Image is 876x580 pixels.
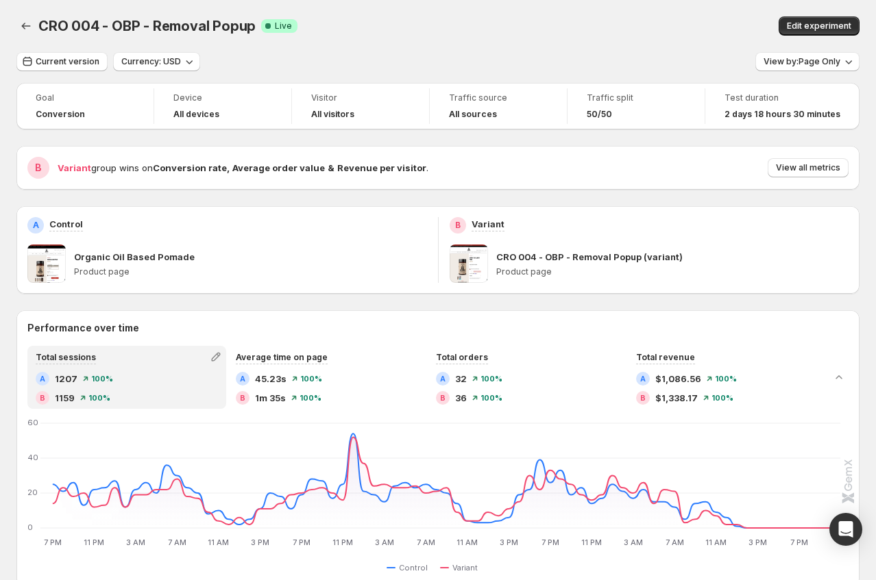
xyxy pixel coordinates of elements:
button: Control [387,559,433,576]
span: Variant [452,562,478,573]
a: DeviceAll devices [173,91,272,121]
span: $1,338.17 [655,391,698,405]
span: CRO 004 - OBP - Removal Popup [38,18,256,34]
span: Currency: USD [121,56,181,67]
button: Back [16,16,36,36]
h2: B [35,161,42,175]
button: Edit experiment [779,16,860,36]
p: CRO 004 - OBP - Removal Popup (variant) [496,250,683,264]
span: 100 % [711,394,733,402]
text: 60 [27,418,38,427]
h4: All visitors [311,109,354,120]
span: Traffic source [449,92,548,103]
h2: B [440,394,446,402]
strong: Conversion rate [153,162,227,173]
a: Traffic split50/50 [587,91,685,121]
strong: Average order value [232,162,325,173]
text: 11 AM [208,538,229,547]
span: 100 % [715,375,737,383]
span: Control [399,562,428,573]
span: 45.23s [255,372,287,386]
p: Product page [74,266,427,277]
span: 100 % [300,375,322,383]
a: Test duration2 days 18 hours 30 minutes [725,91,840,121]
span: 100 % [300,394,321,402]
span: Conversion [36,109,85,120]
span: Edit experiment [787,21,851,31]
span: 100 % [88,394,110,402]
h2: B [40,394,45,402]
text: 11 PM [581,538,602,547]
h2: A [440,375,446,383]
p: Product page [496,266,849,277]
p: Variant [472,217,504,231]
span: Total revenue [636,352,695,362]
div: Open Intercom Messenger [829,513,862,546]
text: 7 AM [417,538,435,547]
h4: All sources [449,109,497,120]
button: Collapse chart [829,368,849,387]
strong: , [227,162,230,173]
text: 7 PM [542,538,559,547]
h2: B [640,394,646,402]
span: 100 % [91,375,113,383]
span: Average time on page [236,352,328,362]
span: Total orders [436,352,488,362]
span: 50/50 [587,109,612,120]
text: 0 [27,522,33,532]
img: CRO 004 - OBP - Removal Popup (variant) [450,244,488,283]
a: VisitorAll visitors [311,91,410,121]
text: 3 PM [251,538,269,547]
text: 3 PM [500,538,518,547]
text: 40 [27,453,38,462]
h2: B [240,394,245,402]
span: Goal [36,92,134,103]
text: 20 [27,488,38,497]
span: 100 % [480,394,502,402]
p: Organic Oil Based Pomade [74,250,195,264]
text: 7 AM [666,538,684,547]
span: Visitor [311,92,410,103]
strong: & [328,162,334,173]
span: View by: Page Only [764,56,840,67]
text: 3 AM [126,538,145,547]
span: 32 [455,372,467,386]
span: 1207 [55,372,77,386]
button: Variant [440,559,483,576]
text: 7 AM [168,538,186,547]
strong: Revenue per visitor [337,162,426,173]
span: Test duration [725,92,840,103]
button: View all metrics [768,158,849,177]
text: 11 PM [332,538,353,547]
text: 3 AM [375,538,394,547]
h2: A [640,375,646,383]
span: 1159 [55,391,75,405]
span: View all metrics [776,162,840,173]
span: Device [173,92,272,103]
button: View by:Page Only [755,52,860,71]
span: Traffic split [587,92,685,103]
h4: All devices [173,109,219,120]
span: $1,086.56 [655,372,701,386]
text: 7 PM [293,538,311,547]
a: Traffic sourceAll sources [449,91,548,121]
span: 100 % [480,375,502,383]
h2: B [455,220,461,231]
text: 11 AM [457,538,478,547]
text: 11 PM [84,538,104,547]
span: Live [275,21,292,31]
text: 3 AM [624,538,643,547]
text: 7 PM [790,538,808,547]
h2: Performance over time [27,321,849,335]
span: group wins on . [58,162,428,173]
text: 11 AM [705,538,727,547]
h2: A [33,220,39,231]
span: Variant [58,162,91,173]
p: Control [49,217,83,231]
h2: A [40,375,45,383]
text: 7 PM [44,538,62,547]
span: 36 [455,391,467,405]
button: Current version [16,52,108,71]
span: Current version [36,56,99,67]
img: Organic Oil Based Pomade [27,244,66,283]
